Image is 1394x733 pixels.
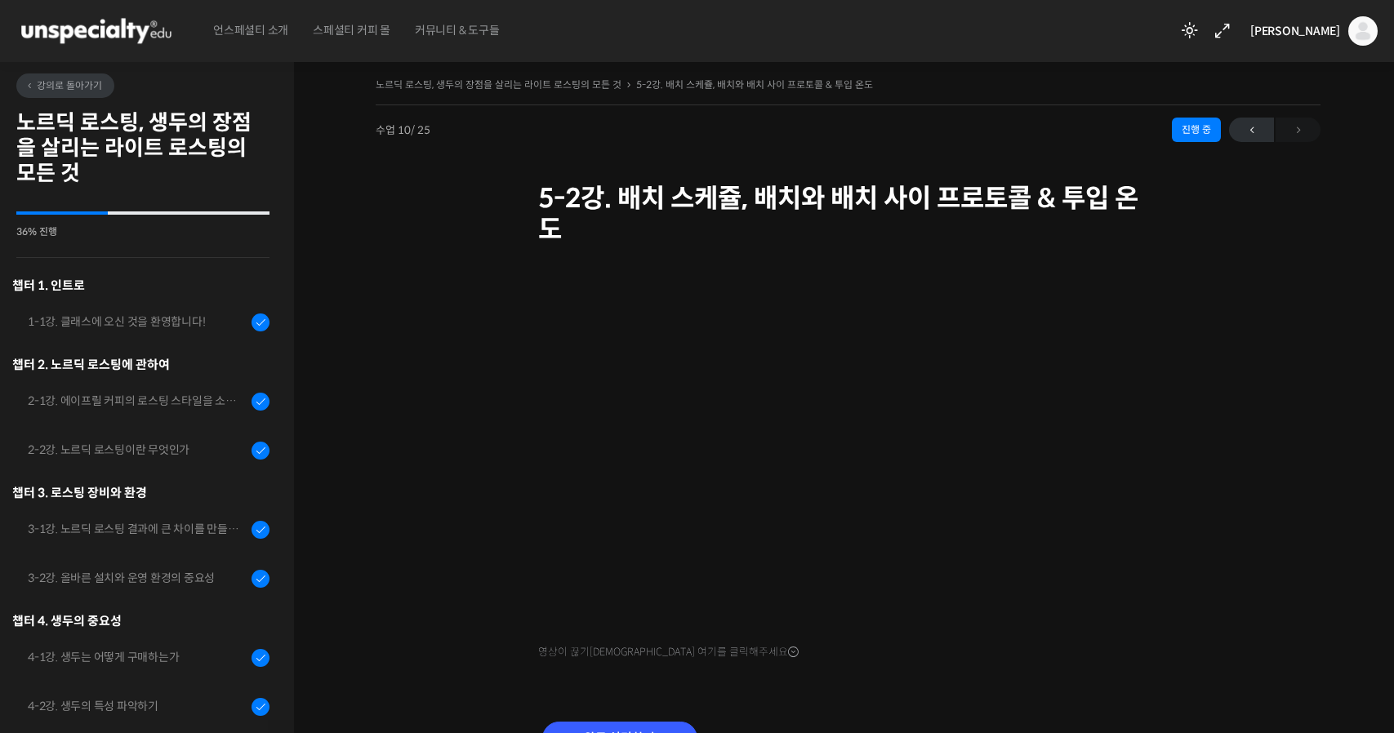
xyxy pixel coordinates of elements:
[376,78,621,91] a: 노르딕 로스팅, 생두의 장점을 살리는 라이트 로스팅의 모든 것
[16,227,269,237] div: 36% 진행
[376,125,430,135] span: 수업 10
[538,646,799,659] span: 영상이 끊기[DEMOGRAPHIC_DATA] 여기를 클릭해주세요
[28,697,247,715] div: 4-2강. 생두의 특성 파악하기
[24,79,102,91] span: 강의로 돌아가기
[12,482,269,504] div: 챕터 3. 로스팅 장비와 환경
[28,569,247,587] div: 3-2강. 올바른 설치와 운영 환경의 중요성
[16,110,269,187] h2: 노르딕 로스팅, 생두의 장점을 살리는 라이트 로스팅의 모든 것
[538,183,1159,246] h1: 5-2강. 배치 스케쥴, 배치와 배치 사이 프로토콜 & 투입 온도
[1250,24,1340,38] span: [PERSON_NAME]
[636,78,873,91] a: 5-2강. 배치 스케쥴, 배치와 배치 사이 프로토콜 & 투입 온도
[28,648,247,666] div: 4-1강. 생두는 어떻게 구매하는가
[28,392,247,410] div: 2-1강. 에이프릴 커피의 로스팅 스타일을 소개합니다
[28,441,247,459] div: 2-2강. 노르딕 로스팅이란 무엇인가
[1229,119,1274,141] span: ←
[28,520,247,538] div: 3-1강. 노르딕 로스팅 결과에 큰 차이를 만들어내는 로스팅 머신의 종류와 환경
[12,610,269,632] div: 챕터 4. 생두의 중요성
[1172,118,1221,142] div: 진행 중
[16,73,114,98] a: 강의로 돌아가기
[1229,118,1274,142] a: ←이전
[12,274,269,296] h3: 챕터 1. 인트로
[28,313,247,331] div: 1-1강. 클래스에 오신 것을 환영합니다!
[411,123,430,137] span: / 25
[12,353,269,375] div: 챕터 2. 노르딕 로스팅에 관하여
